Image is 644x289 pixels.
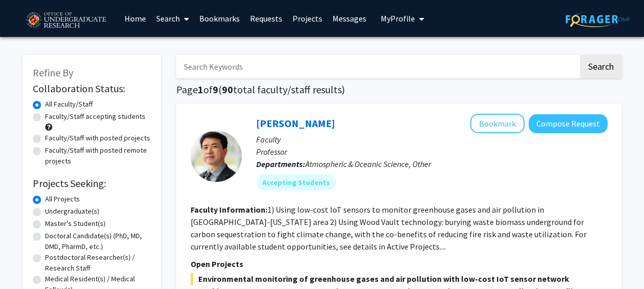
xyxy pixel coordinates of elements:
[119,1,151,36] a: Home
[33,66,73,79] span: Refine By
[191,204,587,252] fg-read-more: 1) Using low-cost IoT sensors to monitor greenhouse gases and air pollution in [GEOGRAPHIC_DATA]-...
[23,8,109,33] img: University of Maryland Logo
[245,1,287,36] a: Requests
[305,159,431,169] span: Atmospheric & Oceanic Science, Other
[287,1,327,36] a: Projects
[529,114,608,133] button: Compose Request to Ning Zeng
[580,55,622,78] button: Search
[381,13,415,24] span: My Profile
[33,82,151,95] h2: Collaboration Status:
[151,1,194,36] a: Search
[213,83,218,96] span: 9
[327,1,371,36] a: Messages
[256,133,608,146] p: Faculty
[470,114,525,133] button: Add Ning Zeng to Bookmarks
[566,11,630,27] img: ForagerOne Logo
[191,273,608,285] span: Environmental monitoring of greenhouse gases and air pollution with low-cost IoT sensor network
[191,258,608,270] p: Open Projects
[45,252,151,274] label: Postdoctoral Researcher(s) / Research Staff
[191,204,267,215] b: Faculty Information:
[45,218,106,229] label: Master's Student(s)
[45,206,99,217] label: Undergraduate(s)
[256,174,336,191] mat-chip: Accepting Students
[33,177,151,190] h2: Projects Seeking:
[198,83,203,96] span: 1
[194,1,245,36] a: Bookmarks
[45,111,146,122] label: Faculty/Staff accepting students
[8,243,44,281] iframe: Chat
[45,145,151,167] label: Faculty/Staff with posted remote projects
[256,159,305,169] b: Departments:
[45,194,80,204] label: All Projects
[45,133,150,143] label: Faculty/Staff with posted projects
[45,99,93,110] label: All Faculty/Staff
[176,84,622,96] h1: Page of ( total faculty/staff results)
[222,83,233,96] span: 90
[45,231,151,252] label: Doctoral Candidate(s) (PhD, MD, DMD, PharmD, etc.)
[256,117,335,130] a: [PERSON_NAME]
[256,146,608,158] p: Professor
[176,55,578,78] input: Search Keywords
